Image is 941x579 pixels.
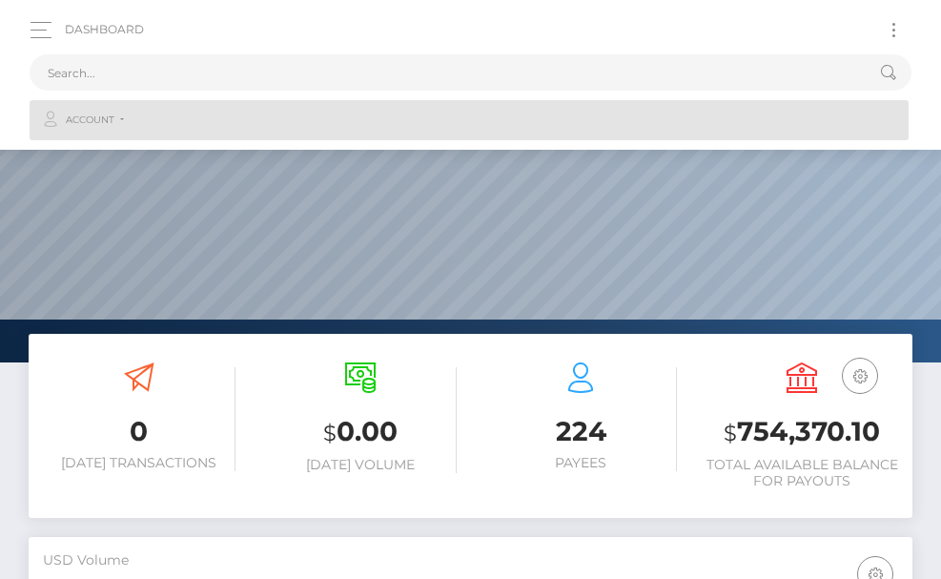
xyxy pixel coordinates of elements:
[66,112,114,129] span: Account
[43,455,235,471] h6: [DATE] Transactions
[264,457,457,473] h6: [DATE] Volume
[706,457,898,489] h6: Total Available Balance for Payouts
[264,413,457,452] h3: 0.00
[706,413,898,452] h3: 754,370.10
[724,420,737,446] small: $
[876,17,911,43] button: Toggle navigation
[43,413,235,450] h3: 0
[30,54,862,91] input: Search...
[43,551,898,570] h5: USD Volume
[323,420,337,446] small: $
[485,413,678,450] h3: 224
[65,10,144,50] a: Dashboard
[485,455,678,471] h6: Payees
